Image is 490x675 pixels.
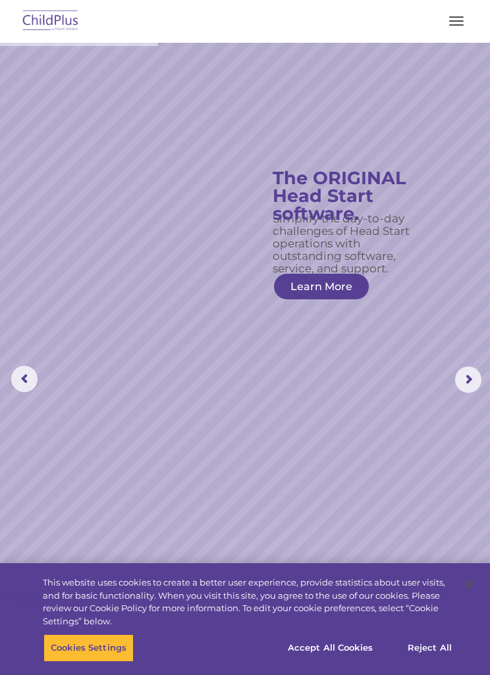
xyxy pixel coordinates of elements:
[454,570,483,599] button: Close
[211,130,267,140] span: Phone number
[281,634,380,662] button: Accept All Cookies
[211,76,251,86] span: Last name
[43,576,455,628] div: This website uses cookies to create a better user experience, provide statistics about user visit...
[274,274,369,299] a: Learn More
[43,634,134,662] button: Cookies Settings
[273,213,416,275] rs-layer: Simplify the day-to-day challenges of Head Start operations with outstanding software, service, a...
[273,169,425,222] rs-layer: The ORIGINAL Head Start software.
[389,634,471,662] button: Reject All
[20,6,82,37] img: ChildPlus by Procare Solutions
